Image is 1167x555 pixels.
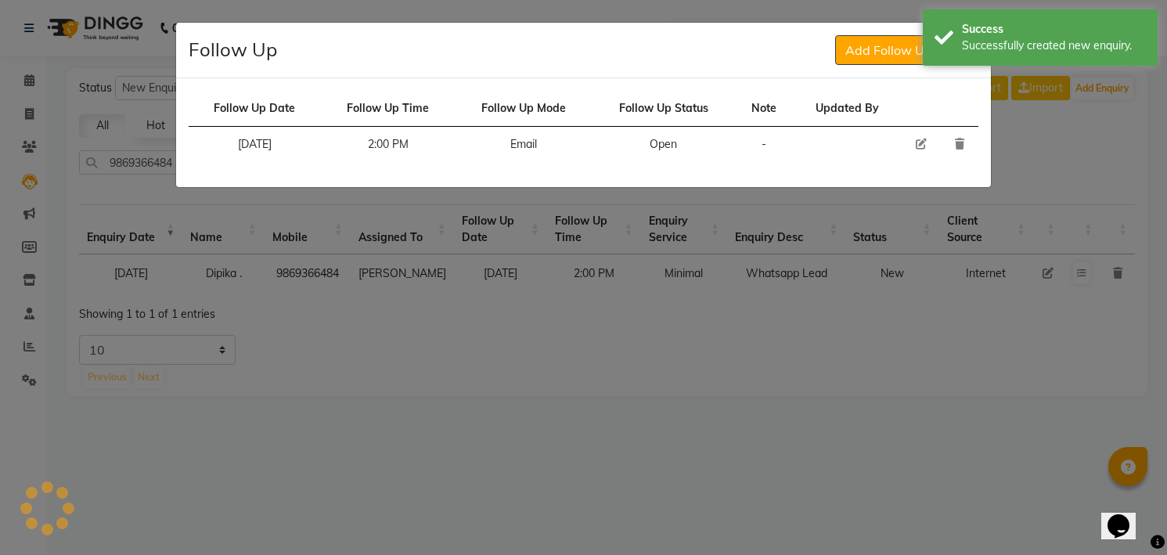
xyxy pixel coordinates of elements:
[189,35,277,63] h4: Follow Up
[835,35,942,65] button: Add Follow Up
[1101,492,1151,539] iframe: chat widget
[962,21,1146,38] div: Success
[592,127,735,163] td: Open
[735,127,793,163] td: -
[735,91,793,127] td: Note
[330,136,445,153] div: 2:00 PM
[592,91,735,127] td: Follow Up Status
[455,91,592,127] td: Follow Up Mode
[189,91,322,127] td: Follow Up Date
[321,91,455,127] td: Follow Up Time
[962,38,1146,54] div: Successfully created new enquiry.
[793,91,902,127] td: Updated By
[198,136,312,153] div: [DATE]
[455,127,592,163] td: Email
